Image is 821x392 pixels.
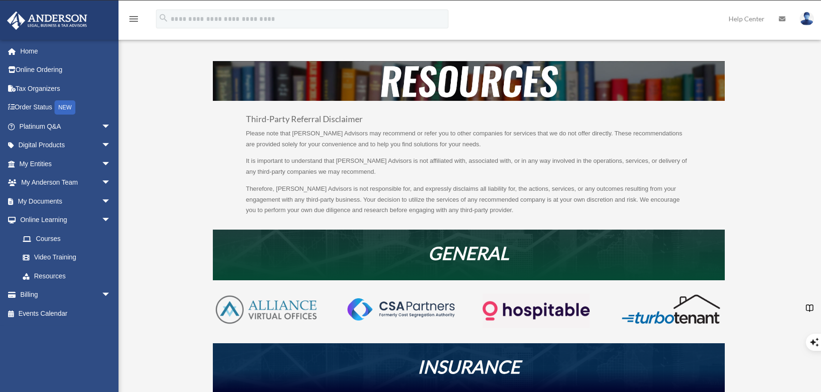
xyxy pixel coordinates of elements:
[4,11,90,30] img: Anderson Advisors Platinum Portal
[7,154,125,173] a: My Entitiesarrow_drop_down
[128,17,139,25] a: menu
[158,13,169,23] i: search
[246,184,692,216] p: Therefore, [PERSON_NAME] Advisors is not responsible for, and expressly disclaims all liability f...
[7,211,125,230] a: Online Learningarrow_drop_down
[7,192,125,211] a: My Documentsarrow_drop_down
[7,98,125,117] a: Order StatusNEW
[483,294,589,328] img: Logo-transparent-dark
[101,117,120,136] span: arrow_drop_down
[13,267,120,285] a: Resources
[101,192,120,211] span: arrow_drop_down
[618,294,724,325] img: turbotenant
[101,173,120,193] span: arrow_drop_down
[246,128,692,156] p: Please note that [PERSON_NAME] Advisors may recommend or refer you to other companies for service...
[213,61,725,101] img: resources-header
[128,13,139,25] i: menu
[7,42,125,61] a: Home
[101,211,120,230] span: arrow_drop_down
[246,115,692,128] h3: Third-Party Referral Disclaimer
[347,298,454,320] img: CSA-partners-Formerly-Cost-Segregation-Authority
[7,285,125,304] a: Billingarrow_drop_down
[13,248,125,267] a: Video Training
[55,100,75,115] div: NEW
[213,294,319,326] img: AVO-logo-1-color
[101,154,120,174] span: arrow_drop_down
[7,117,125,136] a: Platinum Q&Aarrow_drop_down
[7,173,125,192] a: My Anderson Teamarrow_drop_down
[101,285,120,305] span: arrow_drop_down
[800,12,814,26] img: User Pic
[7,79,125,98] a: Tax Organizers
[7,61,125,80] a: Online Ordering
[101,136,120,155] span: arrow_drop_down
[418,356,520,377] em: INSURANCE
[7,136,125,155] a: Digital Productsarrow_drop_down
[428,242,509,264] em: GENERAL
[7,304,125,323] a: Events Calendar
[13,229,125,248] a: Courses
[246,156,692,184] p: It is important to understand that [PERSON_NAME] Advisors is not affiliated with, associated with...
